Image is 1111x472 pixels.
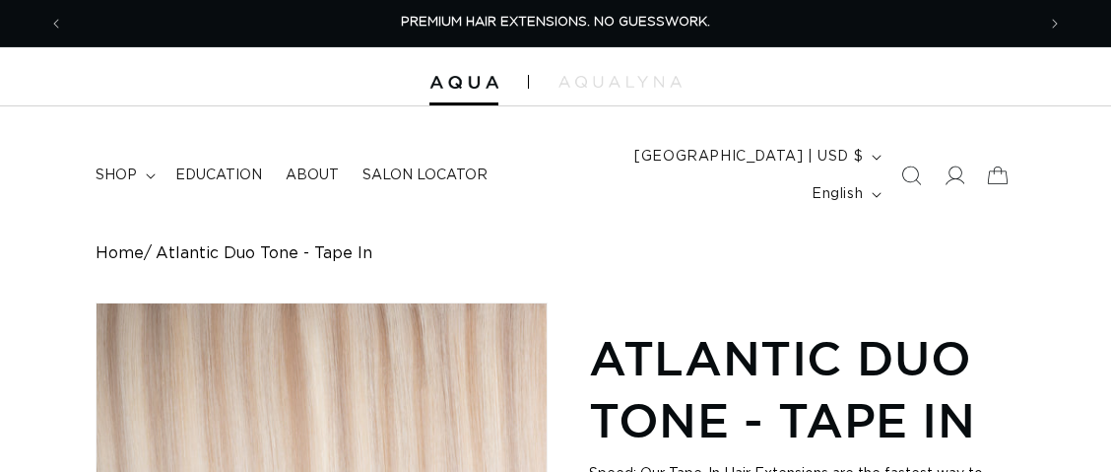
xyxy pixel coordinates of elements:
a: Salon Locator [351,155,499,196]
img: aqualyna.com [558,76,682,88]
button: Next announcement [1033,5,1077,42]
a: Education [163,155,274,196]
span: [GEOGRAPHIC_DATA] | USD $ [634,147,863,168]
summary: shop [84,155,163,196]
span: About [286,167,339,184]
span: Education [175,167,262,184]
span: PREMIUM HAIR EXTENSIONS. NO GUESSWORK. [401,16,710,29]
span: Atlantic Duo Tone - Tape In [156,244,372,263]
a: Home [96,244,144,263]
img: Aqua Hair Extensions [429,76,498,90]
a: About [274,155,351,196]
button: Previous announcement [34,5,78,42]
span: shop [96,167,137,184]
span: English [812,184,863,205]
h1: Atlantic Duo Tone - Tape In [589,327,1015,450]
button: English [800,175,889,213]
summary: Search [889,154,933,197]
nav: breadcrumbs [96,244,1015,263]
button: [GEOGRAPHIC_DATA] | USD $ [622,138,889,175]
span: Salon Locator [362,167,488,184]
